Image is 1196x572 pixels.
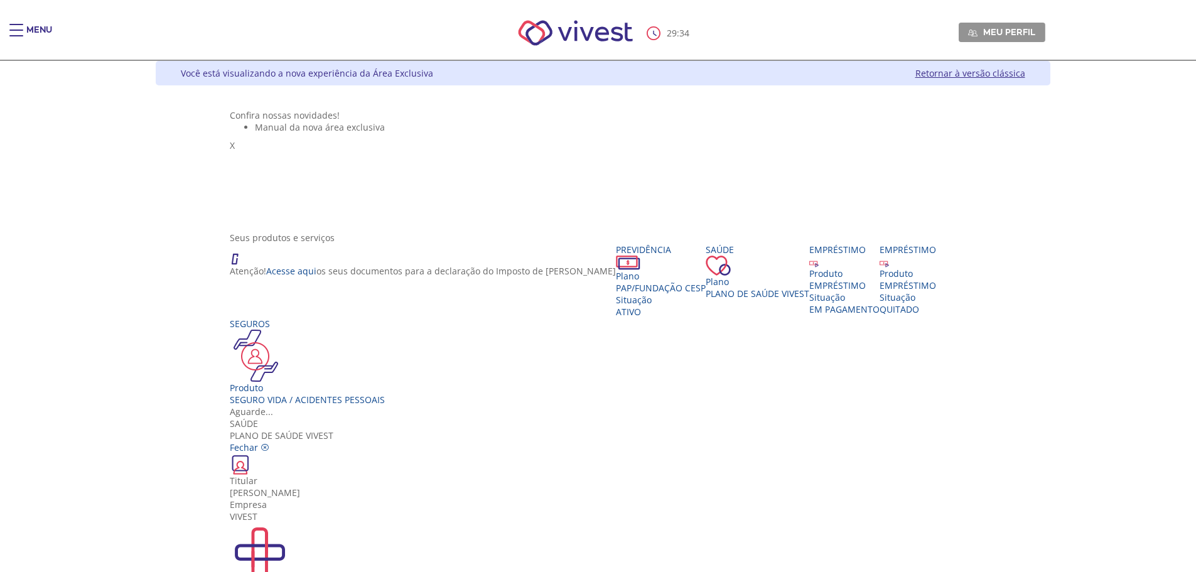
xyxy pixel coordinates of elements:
[880,267,936,279] div: Produto
[230,441,269,453] a: Fechar
[880,291,936,303] div: Situação
[809,244,880,315] a: Empréstimo Produto EMPRÉSTIMO Situação EM PAGAMENTO
[230,499,976,510] div: Empresa
[230,244,251,265] img: ico_atencao.png
[880,303,919,315] span: QUITADO
[504,6,647,60] img: Vivest
[667,27,677,39] span: 29
[706,256,731,276] img: ico_coracao.png
[616,244,706,318] a: Previdência PlanoPAP/Fundação CESP SituaçãoAtivo
[230,232,976,244] div: Seus produtos e serviços
[809,267,880,279] div: Produto
[230,265,616,277] p: Atenção! os seus documentos para a declaração do Imposto de [PERSON_NAME]
[230,318,385,330] div: Seguros
[230,394,385,406] div: Seguro Vida / Acidentes Pessoais
[230,109,976,219] section: <span lang="pt-BR" dir="ltr">Visualizador do Conteúdo da Web</span> 1
[809,258,819,267] img: ico_emprestimo.svg
[616,282,706,294] span: PAP/Fundação CESP
[230,139,235,151] span: X
[230,441,258,453] span: Fechar
[26,24,52,49] div: Menu
[809,303,880,315] span: EM PAGAMENTO
[230,382,385,394] div: Produto
[230,418,976,441] div: Plano de Saúde VIVEST
[880,244,936,256] div: Empréstimo
[230,510,976,522] div: VIVEST
[880,279,936,291] div: EMPRÉSTIMO
[959,23,1045,41] a: Meu perfil
[230,487,976,499] div: [PERSON_NAME]
[230,418,976,429] div: Saúde
[679,27,689,39] span: 34
[230,475,976,487] div: Titular
[968,28,978,38] img: Meu perfil
[230,109,976,121] div: Confira nossas novidades!
[616,306,641,318] span: Ativo
[647,26,692,40] div: :
[230,406,976,418] div: Aguarde...
[706,244,809,299] a: Saúde PlanoPlano de Saúde VIVEST
[809,244,880,256] div: Empréstimo
[880,258,889,267] img: ico_emprestimo.svg
[706,288,809,299] span: Plano de Saúde VIVEST
[255,121,385,133] span: Manual da nova área exclusiva
[616,256,640,270] img: ico_dinheiro.png
[880,244,936,315] a: Empréstimo Produto EMPRÉSTIMO Situação QUITADO
[809,291,880,303] div: Situação
[706,276,809,288] div: Plano
[616,294,706,306] div: Situação
[230,318,385,406] a: Seguros Produto Seguro Vida / Acidentes Pessoais
[616,244,706,256] div: Previdência
[706,244,809,256] div: Saúde
[230,453,251,475] img: ico_carteirinha.png
[809,279,880,291] div: EMPRÉSTIMO
[915,67,1025,79] a: Retornar à versão clássica
[230,330,282,382] img: ico_seguros.png
[181,67,433,79] div: Você está visualizando a nova experiência da Área Exclusiva
[266,265,316,277] a: Acesse aqui
[616,270,706,282] div: Plano
[983,26,1035,38] span: Meu perfil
